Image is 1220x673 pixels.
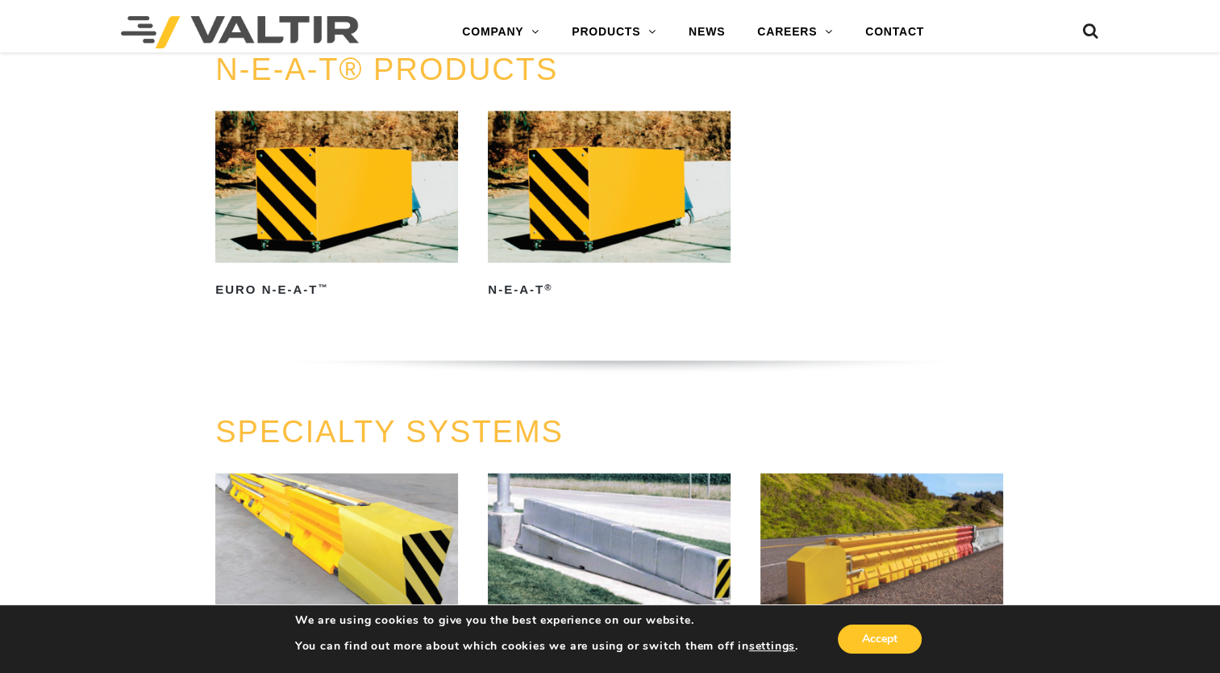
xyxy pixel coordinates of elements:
img: Valtir [121,16,359,48]
a: COMPANY [446,16,556,48]
button: Accept [838,625,922,654]
a: NEWS [672,16,741,48]
a: PRODUCTS [556,16,672,48]
sup: ™ [318,282,328,292]
a: ADIEM® [488,474,731,666]
h2: Euro N-E-A-T [215,278,458,303]
button: settings [749,639,795,654]
a: SPECIALTY SYSTEMS [215,415,564,449]
h2: N-E-A-T [488,278,731,303]
sup: ® [544,282,552,292]
a: ArmorBuffa® [760,474,1003,666]
a: CAREERS [741,16,849,48]
a: N-E-A-T® [488,111,731,303]
a: N-E-A-T® PRODUCTS [215,52,558,86]
a: CONTACT [849,16,940,48]
p: You can find out more about which cookies we are using or switch them off in . [295,639,798,654]
a: ACZ-350® [215,474,458,666]
a: Euro N-E-A-T™ [215,111,458,303]
p: We are using cookies to give you the best experience on our website. [295,613,798,628]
